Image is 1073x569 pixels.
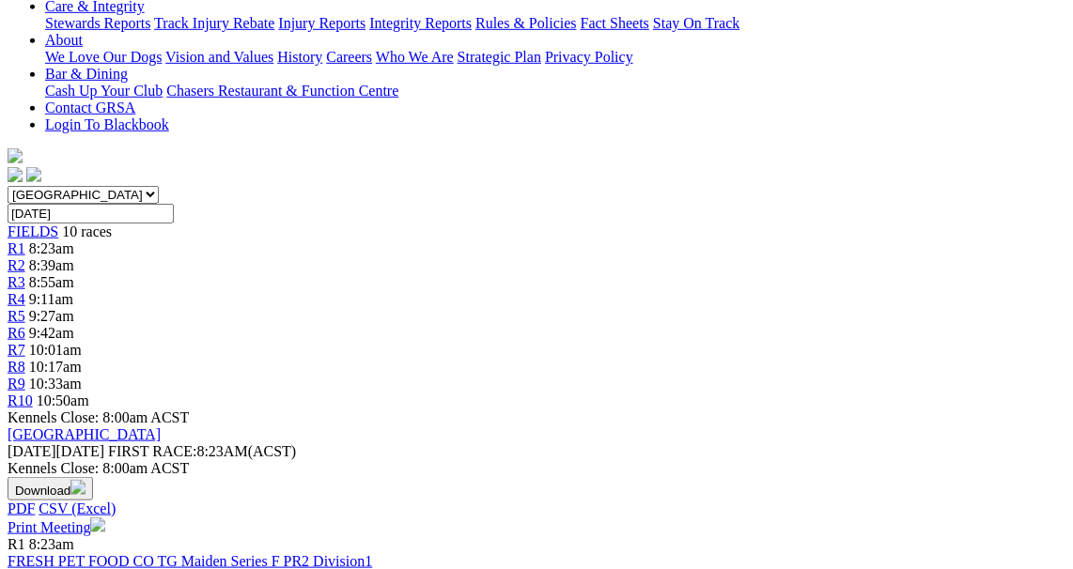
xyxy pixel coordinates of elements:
[29,536,74,552] span: 8:23am
[29,257,74,273] span: 8:39am
[70,480,86,495] img: download.svg
[8,240,25,256] a: R1
[29,342,82,358] span: 10:01am
[29,359,82,375] span: 10:17am
[581,15,649,31] a: Fact Sheets
[29,274,74,290] span: 8:55am
[8,553,372,569] a: FRESH PET FOOD CO TG Maiden Series F PR2 Division1
[8,443,104,459] span: [DATE]
[376,49,454,65] a: Who We Are
[8,536,25,552] span: R1
[8,291,25,307] a: R4
[45,15,150,31] a: Stewards Reports
[8,257,25,273] a: R2
[26,167,41,182] img: twitter.svg
[166,83,398,99] a: Chasers Restaurant & Function Centre
[45,66,128,82] a: Bar & Dining
[8,519,105,535] a: Print Meeting
[8,325,25,341] a: R6
[8,376,25,392] a: R9
[278,15,365,31] a: Injury Reports
[45,83,1065,100] div: Bar & Dining
[8,223,58,239] a: FIELDS
[475,15,577,31] a: Rules & Policies
[8,204,174,223] input: Select date
[8,274,25,290] a: R3
[8,359,25,375] a: R8
[29,325,74,341] span: 9:42am
[45,100,135,115] a: Contact GRSA
[108,443,296,459] span: 8:23AM(ACST)
[37,392,89,408] span: 10:50am
[8,426,161,442] a: [GEOGRAPHIC_DATA]
[369,15,472,31] a: Integrity Reports
[8,167,23,182] img: facebook.svg
[29,308,74,324] span: 9:27am
[45,32,83,48] a: About
[45,49,162,65] a: We Love Our Dogs
[8,460,1065,477] div: Kennels Close: 8:00am ACST
[8,308,25,324] a: R5
[39,500,116,516] a: CSV (Excel)
[45,116,169,132] a: Login To Blackbook
[8,148,23,163] img: logo-grsa-white.png
[8,443,56,459] span: [DATE]
[45,83,163,99] a: Cash Up Your Club
[458,49,541,65] a: Strategic Plan
[29,376,82,392] span: 10:33am
[165,49,273,65] a: Vision and Values
[45,49,1065,66] div: About
[8,500,35,516] a: PDF
[653,15,739,31] a: Stay On Track
[29,291,73,307] span: 9:11am
[29,240,74,256] span: 8:23am
[154,15,274,31] a: Track Injury Rebate
[8,392,33,408] a: R10
[8,342,25,358] a: R7
[277,49,322,65] a: History
[8,409,189,425] span: Kennels Close: 8:00am ACST
[8,500,1065,517] div: Download
[326,49,372,65] a: Careers
[62,223,112,239] span: 10 races
[545,49,633,65] a: Privacy Policy
[45,15,1065,32] div: Care & Integrity
[108,443,196,459] span: FIRST RACE:
[90,517,105,532] img: printer.svg
[8,477,93,500] button: Download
